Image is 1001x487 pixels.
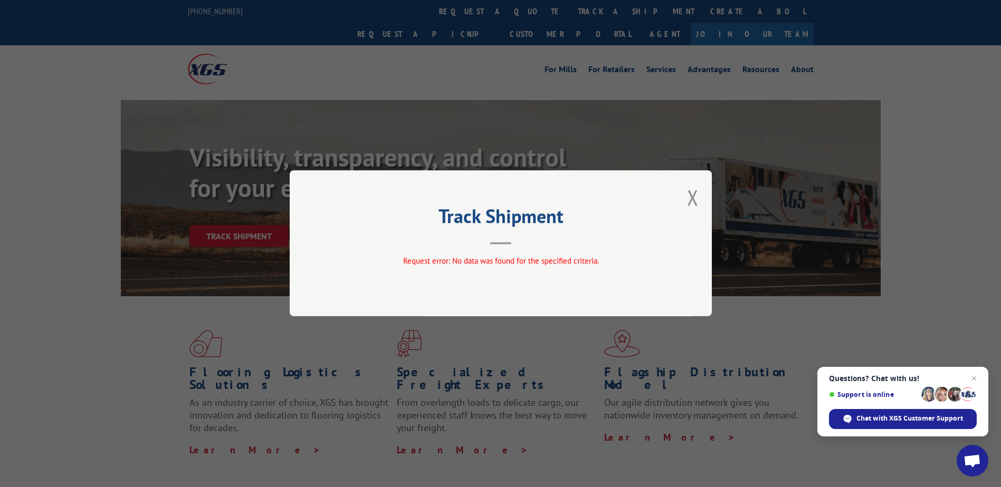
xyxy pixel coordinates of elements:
[957,445,988,476] div: Open chat
[687,183,699,211] button: Close modal
[829,391,918,398] span: Support is online
[968,372,980,385] span: Close chat
[856,414,963,423] span: Chat with XGS Customer Support
[403,256,598,266] span: Request error: No data was found for the specified criteria.
[342,209,659,229] h2: Track Shipment
[829,409,977,429] div: Chat with XGS Customer Support
[829,374,977,383] span: Questions? Chat with us!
